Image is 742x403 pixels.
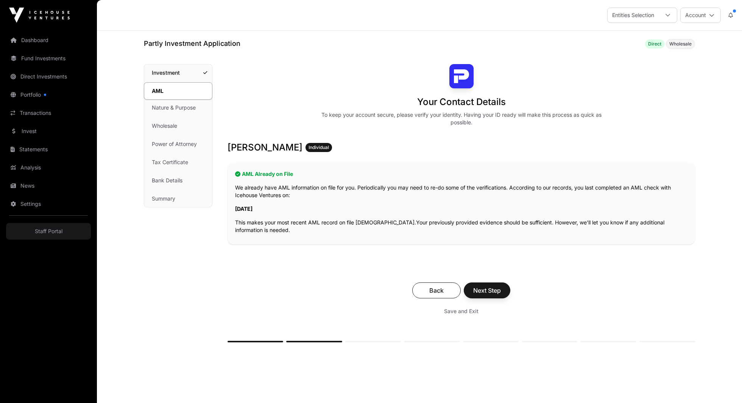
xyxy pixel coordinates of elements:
[144,82,212,100] a: AML
[648,41,661,47] span: Direct
[6,68,91,85] a: Direct Investments
[704,367,742,403] iframe: Chat Widget
[6,123,91,140] a: Invest
[6,86,91,103] a: Portfolio
[417,96,506,108] h1: Your Contact Details
[444,307,479,315] span: Save and Exit
[6,50,91,67] a: Fund Investments
[473,286,501,295] span: Next Step
[6,32,91,49] a: Dashboard
[449,64,474,88] img: Partly
[608,8,659,22] div: Entities Selection
[6,159,91,176] a: Analysis
[144,99,212,116] a: Nature & Purpose
[235,219,687,234] p: This makes your most recent AML record on file [DEMOGRAPHIC_DATA].
[435,304,488,318] button: Save and Exit
[6,105,91,121] a: Transactions
[144,38,240,49] h1: Partly Investment Application
[6,141,91,158] a: Statements
[316,111,607,126] div: To keep your account secure, please verify your identity. Having your ID ready will make this pro...
[235,219,664,233] span: Your previously provided evidence should be sufficient. However, we'll let you know if any additi...
[6,223,91,240] a: Staff Portal
[6,196,91,212] a: Settings
[464,282,510,298] button: Next Step
[144,64,212,81] a: Investment
[6,177,91,194] a: News
[144,136,212,152] a: Power of Attorney
[9,8,70,23] img: Icehouse Ventures Logo
[228,141,695,154] h3: [PERSON_NAME]
[235,205,687,213] p: [DATE]
[235,184,687,199] p: We already have AML information on file for you. Periodically you may need to re-do some of the v...
[144,154,212,171] a: Tax Certificate
[235,170,687,178] h2: AML Already on File
[669,41,692,47] span: Wholesale
[412,282,461,298] button: Back
[309,144,329,151] span: Individual
[422,286,451,295] span: Back
[144,172,212,189] a: Bank Details
[144,190,212,207] a: Summary
[144,118,212,134] a: Wholesale
[680,8,721,23] button: Account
